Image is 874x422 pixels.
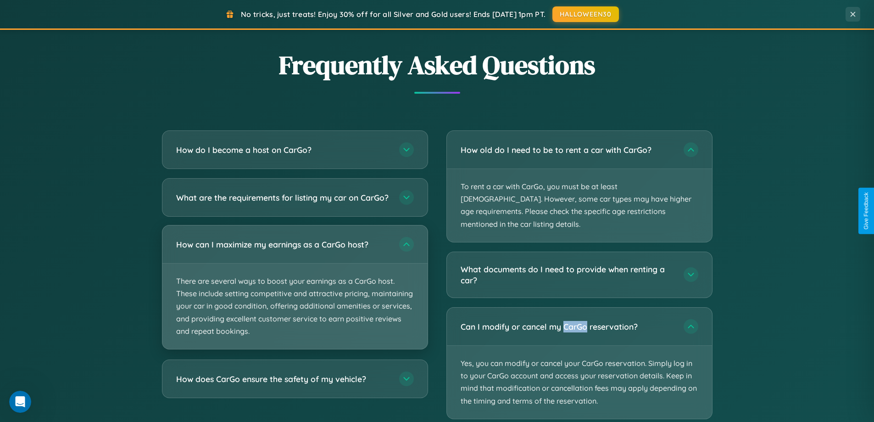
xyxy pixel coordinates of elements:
[176,239,390,250] h3: How can I maximize my earnings as a CarGo host?
[176,144,390,156] h3: How do I become a host on CarGo?
[241,10,546,19] span: No tricks, just treats! Enjoy 30% off for all Silver and Gold users! Ends [DATE] 1pm PT.
[461,264,674,286] h3: What documents do I need to provide when renting a car?
[176,373,390,385] h3: How does CarGo ensure the safety of my vehicle?
[461,144,674,156] h3: How old do I need to be to rent a car with CarGo?
[552,6,619,22] button: HALLOWEEN30
[176,192,390,203] h3: What are the requirements for listing my car on CarGo?
[447,346,712,419] p: Yes, you can modify or cancel your CarGo reservation. Simply log in to your CarGo account and acc...
[9,391,31,413] iframe: Intercom live chat
[863,192,869,230] div: Give Feedback
[162,264,428,349] p: There are several ways to boost your earnings as a CarGo host. These include setting competitive ...
[447,169,712,242] p: To rent a car with CarGo, you must be at least [DEMOGRAPHIC_DATA]. However, some car types may ha...
[461,321,674,332] h3: Can I modify or cancel my CarGo reservation?
[162,47,713,83] h2: Frequently Asked Questions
